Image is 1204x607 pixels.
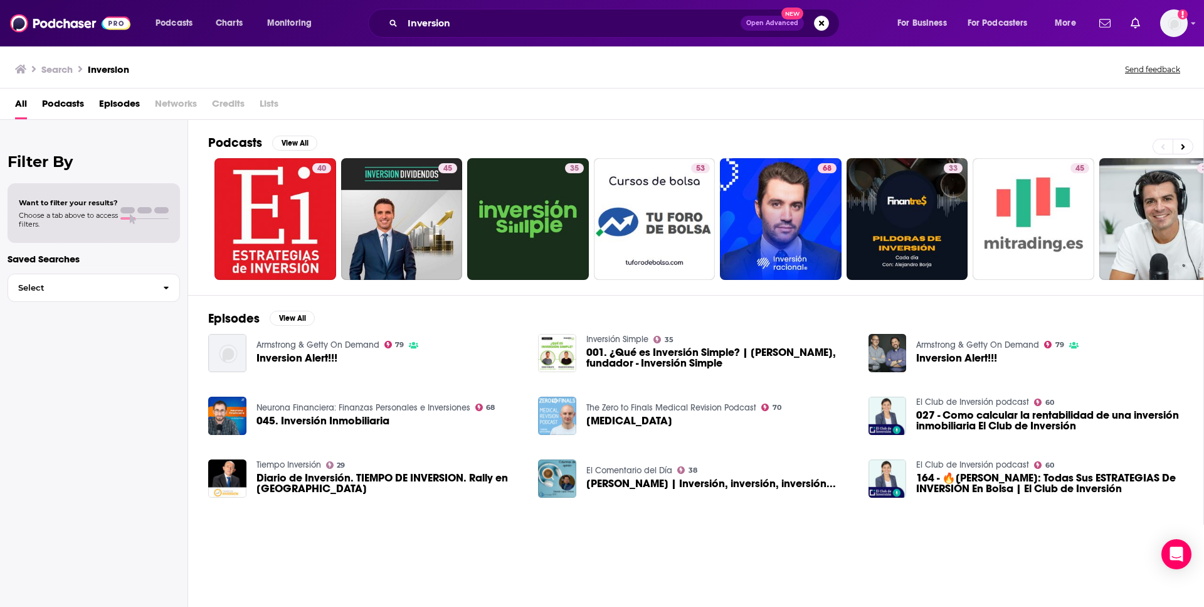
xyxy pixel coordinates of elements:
a: El Club de Inversión podcast [916,397,1029,407]
span: 45 [443,163,452,175]
button: View All [272,136,317,151]
span: 164 - 🔥[PERSON_NAME]: Todas Sus ESTRATEGIAS De INVERSIÓN En Bolsa | El Club de Inversión [916,473,1183,494]
a: El Club de Inversión podcast [916,459,1029,470]
a: 68 [818,163,837,173]
button: View All [270,311,315,326]
span: 35 [665,337,673,343]
span: 29 [337,463,345,468]
a: 68 [720,158,842,280]
span: 79 [1055,342,1064,348]
a: 35 [653,336,673,343]
img: User Profile [1160,9,1188,37]
a: 45 [973,158,1094,280]
a: 027 - Como calcular la rentabilidad de una inversión inmobiliaria El Club de Inversión [916,410,1183,431]
a: 29 [326,461,346,469]
img: Uterine Inversion [538,397,576,435]
span: 68 [823,163,832,175]
a: 68 [475,404,495,411]
a: 60 [1034,399,1054,406]
div: Search podcasts, credits, & more... [380,9,852,38]
h3: Search [41,63,73,75]
button: open menu [1046,13,1092,33]
span: Diario de Inversión. TIEMPO DE INVERSION. Rally en [GEOGRAPHIC_DATA] [256,473,524,494]
a: Inversion Alert!!! [916,353,997,363]
a: 45 [341,158,463,280]
span: 79 [395,342,404,348]
a: 045. Inversión Inmobiliaria [256,416,389,426]
img: 164 - 🔥CARL ICAHN: Todas Sus ESTRATEGIAS De INVERSIÓN En Bolsa | El Club de Inversión [869,459,907,498]
a: 45 [438,163,457,173]
button: open menu [889,13,963,33]
a: 70 [761,404,781,411]
a: PodcastsView All [208,135,317,151]
span: 68 [486,405,495,411]
a: Diario de Inversión. TIEMPO DE INVERSION. Rally en Europa [256,473,524,494]
a: Inversión Simple [586,334,648,345]
a: 33 [847,158,968,280]
button: open menu [147,13,209,33]
a: 40 [214,158,336,280]
a: All [15,94,27,119]
span: 70 [773,405,781,411]
span: Monitoring [267,14,312,32]
span: 53 [696,163,705,175]
span: Podcasts [156,14,193,32]
a: 53 [594,158,716,280]
span: Charts [216,14,243,32]
img: 027 - Como calcular la rentabilidad de una inversión inmobiliaria El Club de Inversión [869,397,907,435]
a: Tiempo Inversión [256,459,321,470]
span: 35 [570,163,579,175]
span: 45 [1075,163,1084,175]
span: 38 [689,468,697,473]
img: 045. Inversión Inmobiliaria [208,397,246,435]
a: 40 [312,163,331,173]
span: Networks [155,94,197,119]
div: Open Intercom Messenger [1161,539,1191,569]
span: For Business [897,14,947,32]
a: Podchaser - Follow, Share and Rate Podcasts [10,11,130,35]
p: Saved Searches [8,253,180,265]
img: Inversion Alert!!! [208,334,246,372]
span: [PERSON_NAME] | Inversión, inversión, inversión... [586,478,836,489]
span: Select [8,284,153,292]
span: 33 [949,163,958,175]
a: Neurona Financiera: Finanzas Personales e Inversiones [256,402,470,413]
span: Logged in as bjonesvested [1160,9,1188,37]
span: 60 [1045,400,1054,406]
a: Eduardo López Chávez | Inversión, inversión, inversión... [538,459,576,498]
span: New [781,8,804,19]
a: 60 [1034,461,1054,469]
span: [MEDICAL_DATA] [586,416,672,426]
a: Armstrong & Getty On Demand [256,340,379,350]
a: 164 - 🔥CARL ICAHN: Todas Sus ESTRATEGIAS De INVERSIÓN En Bolsa | El Club de Inversión [916,473,1183,494]
a: El Comentario del Día [586,465,672,476]
button: Select [8,274,180,302]
a: 35 [565,163,584,173]
a: 33 [944,163,963,173]
button: Send feedback [1121,64,1184,75]
a: Show notifications dropdown [1126,13,1145,34]
a: Armstrong & Getty On Demand [916,340,1039,350]
a: 53 [691,163,710,173]
a: Podcasts [42,94,84,119]
button: Open AdvancedNew [741,16,804,31]
span: Choose a tab above to access filters. [19,211,118,228]
a: 79 [384,341,404,348]
a: Inversion Alert!!! [256,353,337,363]
button: open menu [258,13,328,33]
a: EpisodesView All [208,311,315,326]
img: Inversion Alert!!! [869,334,907,372]
button: open menu [959,13,1046,33]
a: Episodes [99,94,140,119]
h3: Inversion [88,63,129,75]
a: Eduardo López Chávez | Inversión, inversión, inversión... [586,478,836,489]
